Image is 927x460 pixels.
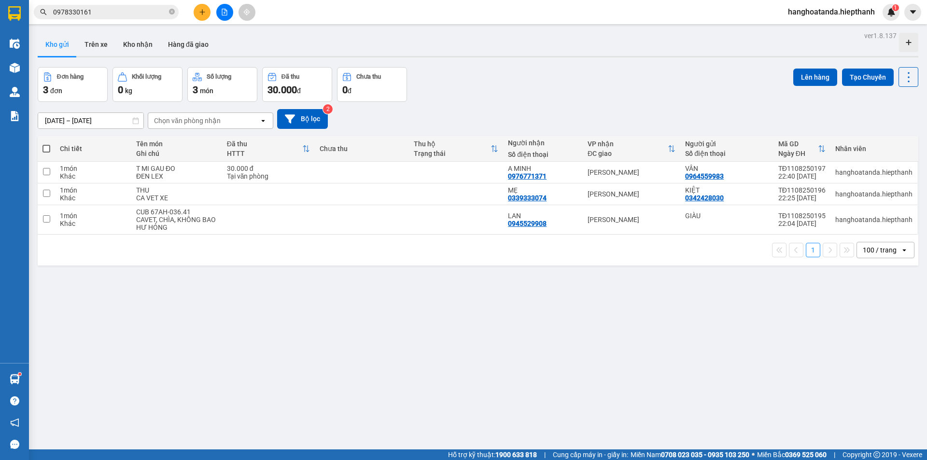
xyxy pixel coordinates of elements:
[227,165,310,172] div: 30.000 đ
[136,140,217,148] div: Tên món
[207,73,231,80] div: Số lượng
[60,220,126,227] div: Khác
[160,33,216,56] button: Hàng đã giao
[60,212,126,220] div: 1 món
[508,220,547,227] div: 0945529908
[115,33,160,56] button: Kho nhận
[892,4,899,11] sup: 1
[685,212,769,220] div: GIÀU
[10,63,20,73] img: warehouse-icon
[239,4,255,21] button: aim
[348,87,351,95] span: đ
[125,87,132,95] span: kg
[136,216,217,231] div: CAVET, CHÌA, KHÔNG BAO HƯ HỎNG
[262,67,332,102] button: Đã thu30.000đ
[685,172,724,180] div: 0964559983
[778,172,826,180] div: 22:40 [DATE]
[873,451,880,458] span: copyright
[136,186,217,194] div: THU
[199,9,206,15] span: plus
[899,33,918,52] div: Tạo kho hàng mới
[778,212,826,220] div: TĐ1108250195
[337,67,407,102] button: Chưa thu0đ
[323,104,333,114] sup: 2
[222,136,315,162] th: Toggle SortBy
[221,9,228,15] span: file-add
[243,9,250,15] span: aim
[227,172,310,180] div: Tại văn phòng
[835,145,913,153] div: Nhân viên
[588,150,668,157] div: ĐC giao
[508,139,578,147] div: Người nhận
[342,84,348,96] span: 0
[842,69,894,86] button: Tạo Chuyến
[864,30,897,41] div: ver 1.8.137
[685,165,769,172] div: VÂN
[863,245,897,255] div: 100 / trang
[216,4,233,21] button: file-add
[508,186,578,194] div: MẸ
[169,8,175,17] span: close-circle
[409,136,503,162] th: Toggle SortBy
[508,151,578,158] div: Số điện thoại
[685,194,724,202] div: 0342428030
[835,190,913,198] div: hanghoatanda.hiepthanh
[194,4,211,21] button: plus
[227,150,303,157] div: HTTT
[785,451,827,459] strong: 0369 525 060
[281,73,299,80] div: Đã thu
[38,113,143,128] input: Select a date range.
[10,87,20,97] img: warehouse-icon
[10,396,19,405] span: question-circle
[553,449,628,460] span: Cung cấp máy in - giấy in:
[588,140,668,148] div: VP nhận
[909,8,917,16] span: caret-down
[752,453,755,457] span: ⚪️
[112,67,183,102] button: Khối lượng0kg
[508,212,578,220] div: LAN
[136,208,217,216] div: CUB 67AH-036.41
[448,449,537,460] span: Hỗ trợ kỹ thuật:
[136,172,217,180] div: ĐEN LEX
[10,39,20,49] img: warehouse-icon
[43,84,48,96] span: 3
[60,172,126,180] div: Khác
[132,73,161,80] div: Khối lượng
[10,111,20,121] img: solution-icon
[10,374,20,384] img: warehouse-icon
[495,451,537,459] strong: 1900 633 818
[57,73,84,80] div: Đơn hàng
[53,7,167,17] input: Tìm tên, số ĐT hoặc mã đơn
[193,84,198,96] span: 3
[38,33,77,56] button: Kho gửi
[685,150,769,157] div: Số điện thoại
[778,186,826,194] div: TĐ1108250196
[757,449,827,460] span: Miền Bắc
[685,186,769,194] div: KIỆT
[778,194,826,202] div: 22:25 [DATE]
[60,186,126,194] div: 1 món
[414,150,491,157] div: Trạng thái
[900,246,908,254] svg: open
[200,87,213,95] span: món
[277,109,328,129] button: Bộ lọc
[187,67,257,102] button: Số lượng3món
[778,220,826,227] div: 22:04 [DATE]
[169,9,175,14] span: close-circle
[60,145,126,153] div: Chi tiết
[18,373,21,376] sup: 1
[773,136,830,162] th: Toggle SortBy
[588,190,675,198] div: [PERSON_NAME]
[60,194,126,202] div: Khác
[778,150,818,157] div: Ngày ĐH
[154,116,221,125] div: Chọn văn phòng nhận
[320,145,404,153] div: Chưa thu
[887,8,896,16] img: icon-new-feature
[136,165,217,172] div: T MI GAU ĐO
[834,449,835,460] span: |
[835,216,913,223] div: hanghoatanda.hiepthanh
[267,84,297,96] span: 30.000
[544,449,546,460] span: |
[50,87,62,95] span: đơn
[40,9,47,15] span: search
